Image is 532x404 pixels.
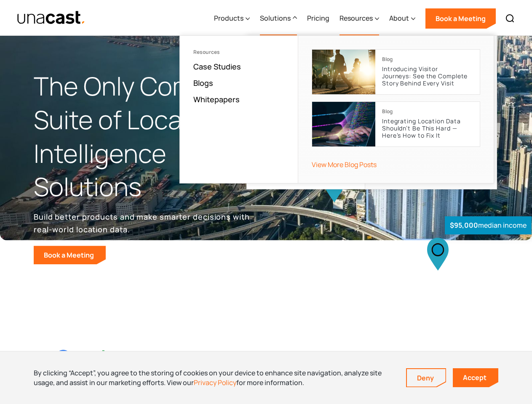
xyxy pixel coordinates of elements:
[312,101,480,147] a: BlogIntegrating Location Data Shouldn’t Be This Hard — Here’s How to Fix It
[193,94,240,104] a: Whitepapers
[193,78,213,88] a: Blogs
[450,221,478,230] strong: $95,000
[307,1,329,36] a: Pricing
[56,350,115,369] img: Google logo Color
[382,109,393,114] div: Blog
[453,368,498,387] a: Accept
[312,50,375,94] img: cover
[34,210,253,236] p: Build better products and make smarter decisions with real-world location data.
[312,160,377,169] a: View More Blog Posts
[193,61,241,72] a: Case Studies
[389,13,409,23] div: About
[34,368,393,387] div: By clicking “Accept”, you agree to the storing of cookies on your device to enhance site navigati...
[214,13,243,23] div: Products
[382,118,473,139] p: Integrating Location Data Shouldn’t Be This Hard — Here’s How to Fix It
[389,1,415,36] div: About
[445,216,532,234] div: median income
[237,348,296,372] img: BCG logo
[505,13,515,24] img: Search icon
[340,1,379,36] div: Resources
[407,369,446,387] a: Deny
[260,1,297,36] div: Solutions
[193,49,284,55] div: Resources
[260,13,291,23] div: Solutions
[382,56,393,62] div: Blog
[179,35,494,183] nav: Resources
[17,11,86,25] a: home
[17,11,86,25] img: Unacast text logo
[194,378,236,387] a: Privacy Policy
[382,66,473,87] p: Introducing Visitor Journeys: See the Complete Story Behind Every Visit
[340,13,373,23] div: Resources
[312,102,375,146] img: cover
[327,350,386,370] img: Harvard U logo
[34,69,266,204] h1: The Only Complete Suite of Location Intelligence Solutions
[34,246,106,264] a: Book a Meeting
[425,8,496,29] a: Book a Meeting
[312,49,480,95] a: BlogIntroducing Visitor Journeys: See the Complete Story Behind Every Visit
[214,1,250,36] div: Products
